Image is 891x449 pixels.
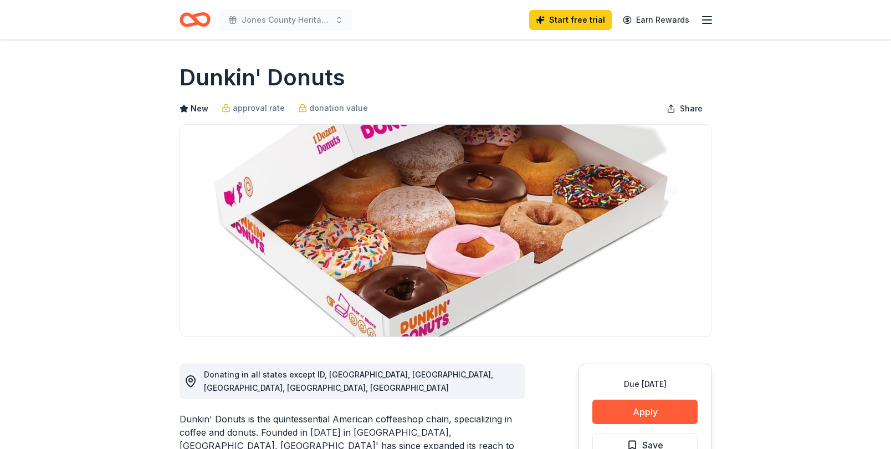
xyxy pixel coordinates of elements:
span: donation value [309,101,368,115]
h1: Dunkin' Donuts [180,62,345,93]
img: Image for Dunkin' Donuts [180,125,711,336]
a: Home [180,7,211,33]
a: Earn Rewards [616,10,696,30]
span: approval rate [233,101,285,115]
span: New [191,102,208,115]
button: Share [658,98,711,120]
span: Jones County Heritage Festival [242,13,330,27]
button: Jones County Heritage Festival [219,9,352,31]
span: Donating in all states except ID, [GEOGRAPHIC_DATA], [GEOGRAPHIC_DATA], [GEOGRAPHIC_DATA], [GEOGR... [204,370,493,392]
button: Apply [592,400,698,424]
a: approval rate [222,101,285,115]
a: donation value [298,101,368,115]
div: Due [DATE] [592,377,698,391]
a: Start free trial [529,10,612,30]
span: Share [680,102,703,115]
